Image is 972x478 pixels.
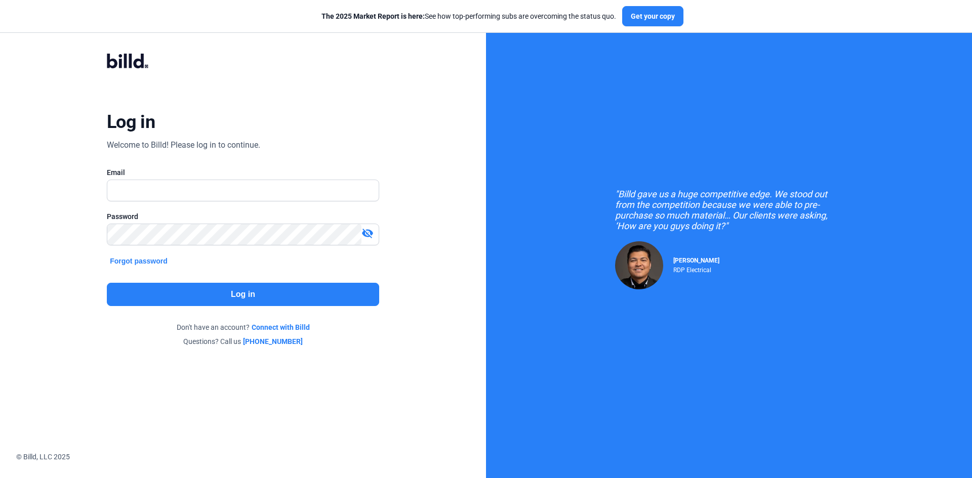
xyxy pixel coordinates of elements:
a: Connect with Billd [252,322,310,332]
span: The 2025 Market Report is here: [321,12,425,20]
div: Password [107,211,379,222]
div: RDP Electrical [673,264,719,274]
div: Questions? Call us [107,336,379,346]
div: Email [107,167,379,178]
div: "Billd gave us a huge competitive edge. We stood out from the competition because we were able to... [615,189,843,231]
img: Raul Pacheco [615,241,663,289]
button: Forgot password [107,255,171,267]
button: Log in [107,283,379,306]
mat-icon: visibility_off [361,227,374,239]
div: Don't have an account? [107,322,379,332]
a: [PHONE_NUMBER] [243,336,303,346]
div: See how top-performing subs are overcoming the status quo. [321,11,616,21]
button: Get your copy [622,6,683,26]
div: Welcome to Billd! Please log in to continue. [107,139,260,151]
div: Log in [107,111,155,133]
span: [PERSON_NAME] [673,257,719,264]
